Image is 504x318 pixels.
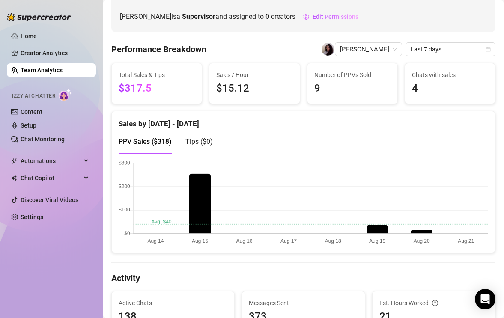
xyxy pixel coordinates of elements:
[314,80,391,97] span: 9
[185,137,213,146] span: Tips ( $0 )
[111,43,206,55] h4: Performance Breakdown
[21,171,81,185] span: Chat Copilot
[119,111,488,130] div: Sales by [DATE] - [DATE]
[21,214,43,220] a: Settings
[21,122,36,129] a: Setup
[486,47,491,52] span: calendar
[379,298,488,308] div: Est. Hours Worked
[7,13,71,21] img: logo-BBDzfeDw.svg
[411,43,490,56] span: Last 7 days
[475,289,495,309] div: Open Intercom Messenger
[11,158,18,164] span: thunderbolt
[21,108,42,115] a: Content
[303,10,359,24] button: Edit Permissions
[119,80,195,97] span: $317.5
[11,175,17,181] img: Chat Copilot
[303,14,309,20] span: setting
[59,89,72,101] img: AI Chatter
[21,154,81,168] span: Automations
[12,92,55,100] span: Izzy AI Chatter
[432,298,438,308] span: question-circle
[313,13,358,20] span: Edit Permissions
[111,272,495,284] h4: Activity
[21,136,65,143] a: Chat Monitoring
[21,46,89,60] a: Creator Analytics
[322,43,334,56] img: Isabelle D
[412,80,488,97] span: 4
[314,70,391,80] span: Number of PPVs Sold
[21,33,37,39] a: Home
[265,12,269,21] span: 0
[119,137,172,146] span: PPV Sales ( $318 )
[119,70,195,80] span: Total Sales & Tips
[21,196,78,203] a: Discover Viral Videos
[119,298,227,308] span: Active Chats
[216,70,292,80] span: Sales / Hour
[21,67,63,74] a: Team Analytics
[340,43,397,56] span: Isabelle D
[120,11,295,22] span: [PERSON_NAME] is a and assigned to creators
[182,12,215,21] b: Supervisor
[216,80,292,97] span: $15.12
[249,298,358,308] span: Messages Sent
[412,70,488,80] span: Chats with sales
